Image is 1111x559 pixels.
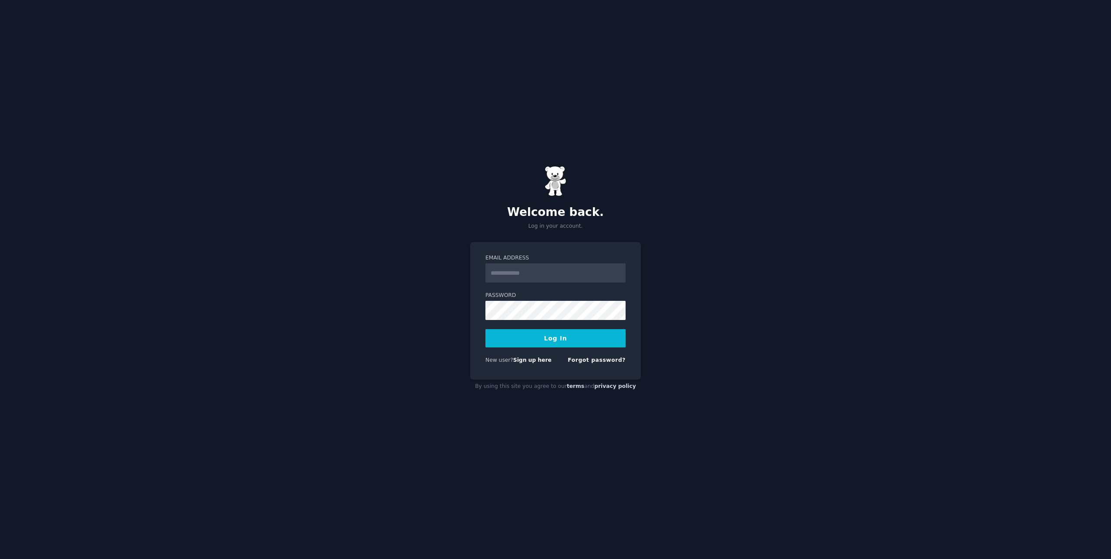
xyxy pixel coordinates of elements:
a: Forgot password? [568,357,626,363]
a: privacy policy [594,383,636,389]
a: terms [567,383,584,389]
label: Password [485,292,626,300]
div: By using this site you agree to our and [470,380,641,394]
span: New user? [485,357,513,363]
img: Gummy Bear [545,166,566,196]
h2: Welcome back. [470,205,641,219]
p: Log in your account. [470,222,641,230]
button: Log In [485,329,626,347]
label: Email Address [485,254,626,262]
a: Sign up here [513,357,552,363]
